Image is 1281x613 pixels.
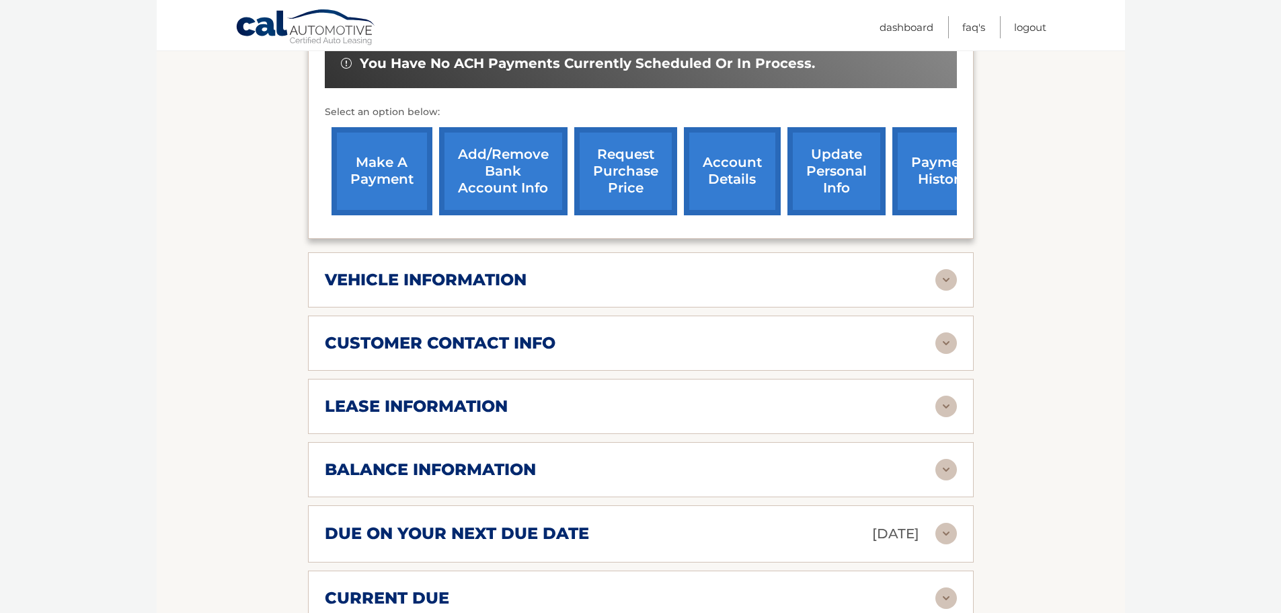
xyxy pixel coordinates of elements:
[332,127,432,215] a: make a payment
[935,332,957,354] img: accordion-rest.svg
[325,524,589,544] h2: due on your next due date
[962,16,985,38] a: FAQ's
[1014,16,1046,38] a: Logout
[684,127,781,215] a: account details
[341,58,352,69] img: alert-white.svg
[235,9,377,48] a: Cal Automotive
[935,396,957,417] img: accordion-rest.svg
[325,333,555,353] h2: customer contact info
[439,127,568,215] a: Add/Remove bank account info
[325,588,449,608] h2: current due
[325,460,536,480] h2: balance information
[325,270,527,290] h2: vehicle information
[892,127,993,215] a: payment history
[935,523,957,544] img: accordion-rest.svg
[935,587,957,609] img: accordion-rest.svg
[574,127,677,215] a: request purchase price
[360,55,815,72] span: You have no ACH payments currently scheduled or in process.
[325,396,508,417] h2: lease information
[787,127,886,215] a: update personal info
[935,269,957,291] img: accordion-rest.svg
[935,459,957,480] img: accordion-rest.svg
[880,16,933,38] a: Dashboard
[325,104,957,120] p: Select an option below:
[872,522,919,546] p: [DATE]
